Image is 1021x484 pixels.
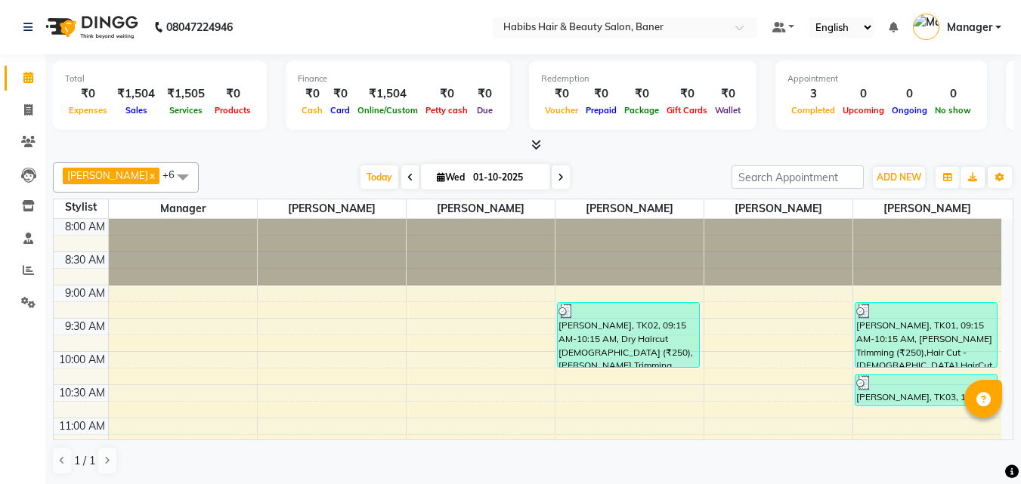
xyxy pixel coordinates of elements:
div: Stylist [54,199,108,215]
div: Finance [298,72,498,85]
span: Petty cash [422,105,472,116]
button: ADD NEW [873,167,925,188]
span: Completed [787,105,839,116]
span: [PERSON_NAME] [853,199,1002,218]
span: Card [326,105,354,116]
span: Gift Cards [663,105,711,116]
span: Manager [109,199,257,218]
span: [PERSON_NAME] [407,199,555,218]
div: ₹0 [472,85,498,103]
div: 9:00 AM [62,285,108,301]
span: [PERSON_NAME] [67,169,148,181]
img: logo [39,6,142,48]
a: x [148,169,155,181]
div: ₹1,504 [111,85,161,103]
div: [PERSON_NAME], TK02, 09:15 AM-10:15 AM, Dry Haircut [DEMOGRAPHIC_DATA] (₹250),[PERSON_NAME] Trimm... [558,303,699,367]
div: 9:30 AM [62,319,108,334]
div: ₹0 [326,85,354,103]
span: Due [473,105,497,116]
div: ₹0 [620,85,663,103]
div: 0 [888,85,931,103]
div: ₹0 [711,85,744,103]
span: [PERSON_NAME] [704,199,852,218]
span: Prepaid [582,105,620,116]
span: Online/Custom [354,105,422,116]
iframe: chat widget [958,424,1006,469]
span: 1 / 1 [74,453,95,469]
span: Manager [947,20,992,35]
span: +6 [162,168,186,180]
span: Services [166,105,206,116]
div: ₹0 [298,85,326,103]
div: ₹0 [663,85,711,103]
div: Total [65,72,255,85]
div: 0 [839,85,888,103]
div: 8:00 AM [62,219,108,235]
img: Manager [913,14,939,40]
div: ₹1,505 [161,85,211,103]
span: Expenses [65,105,111,116]
span: [PERSON_NAME] [555,199,704,218]
span: Ongoing [888,105,931,116]
span: [PERSON_NAME] [258,199,406,218]
div: 0 [931,85,975,103]
span: No show [931,105,975,116]
div: ₹0 [582,85,620,103]
div: ₹0 [541,85,582,103]
span: Upcoming [839,105,888,116]
div: [PERSON_NAME], TK03, 10:20 AM-10:50 AM, Dry Haircut [DEMOGRAPHIC_DATA] (₹250) [855,375,998,405]
div: 10:30 AM [56,385,108,401]
div: ₹0 [422,85,472,103]
b: 08047224946 [166,6,233,48]
span: Cash [298,105,326,116]
input: 2025-10-01 [469,166,544,189]
div: ₹0 [65,85,111,103]
span: Voucher [541,105,582,116]
div: 10:00 AM [56,352,108,368]
div: 11:00 AM [56,418,108,434]
input: Search Appointment [732,165,864,189]
span: Wed [433,171,469,183]
span: Products [211,105,255,116]
div: ₹0 [211,85,255,103]
span: Package [620,105,663,116]
span: ADD NEW [877,171,921,183]
span: Wallet [711,105,744,116]
div: ₹1,504 [354,85,422,103]
div: [PERSON_NAME], TK01, 09:15 AM-10:15 AM, [PERSON_NAME] Trimming (₹250),Hair Cut - [DEMOGRAPHIC_DAT... [855,303,998,367]
span: Sales [122,105,151,116]
div: Appointment [787,72,975,85]
span: Today [360,165,398,189]
div: Redemption [541,72,744,85]
div: 3 [787,85,839,103]
div: 8:30 AM [62,252,108,268]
